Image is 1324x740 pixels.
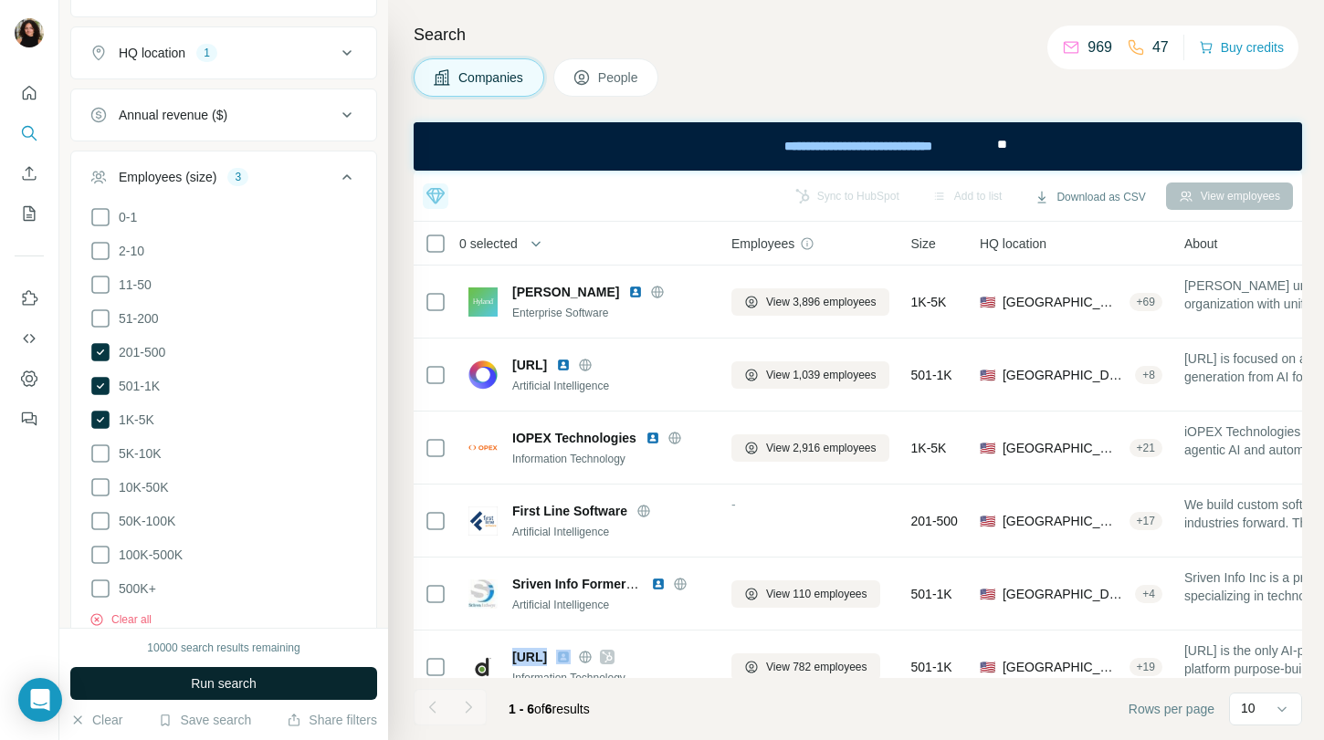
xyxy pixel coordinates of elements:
[1003,585,1128,603] span: [GEOGRAPHIC_DATA], [GEOGRAPHIC_DATA]
[1199,35,1284,60] button: Buy credits
[980,439,995,457] span: 🇺🇸
[468,442,498,453] img: Logo of IOPEX Technologies
[766,294,877,310] span: View 3,896 employees
[158,711,251,729] button: Save search
[980,585,995,603] span: 🇺🇸
[911,585,952,603] span: 501-1K
[731,235,794,253] span: Employees
[227,169,248,185] div: 3
[15,117,44,150] button: Search
[512,356,547,374] span: [URL]
[512,429,636,447] span: IOPEX Technologies
[18,678,62,722] div: Open Intercom Messenger
[628,285,643,299] img: LinkedIn logo
[89,611,152,628] button: Clear all
[1241,699,1256,717] p: 10
[15,197,44,230] button: My lists
[111,579,156,598] span: 500K+
[512,378,709,394] div: Artificial Intelligence
[731,580,880,608] button: View 110 employees
[111,377,160,395] span: 501-1K
[15,402,44,435] button: Feedback
[512,577,728,591] span: Sriven Info Formerly Sriven Infosys
[1003,658,1122,676] span: [GEOGRAPHIC_DATA], [US_STATE]
[1003,366,1128,384] span: [GEOGRAPHIC_DATA], [US_STATE]
[731,288,889,316] button: View 3,896 employees
[70,711,122,729] button: Clear
[512,648,547,666] span: [URL]
[1130,440,1162,456] div: + 21
[287,711,377,729] button: Share filters
[468,287,498,317] img: Logo of Hyland
[556,650,571,664] img: LinkedIn logo
[534,702,545,716] span: of
[512,597,709,613] div: Artificial Intelligence
[512,502,627,520] span: First Line Software
[111,242,144,260] span: 2-10
[1184,235,1218,253] span: About
[1152,36,1169,58] p: 47
[512,305,709,321] div: Enterprise Software
[911,512,958,530] span: 201-500
[766,367,877,383] span: View 1,039 employees
[70,667,377,700] button: Run search
[731,434,889,462] button: View 2,916 employees
[731,497,736,512] span: -
[980,235,1046,253] span: HQ location
[1129,700,1214,718] span: Rows per page
[15,362,44,395] button: Dashboard
[147,640,299,656] div: 10000 search results remaining
[1130,659,1162,675] div: + 19
[459,235,518,253] span: 0 selected
[71,31,376,75] button: HQ location1
[1003,512,1122,530] span: [GEOGRAPHIC_DATA], [US_STATE]
[414,22,1302,47] h4: Search
[111,478,168,496] span: 10K-50K
[766,440,877,456] span: View 2,916 employees
[1135,367,1162,383] div: + 8
[545,702,552,716] span: 6
[911,293,947,311] span: 1K-5K
[111,343,165,361] span: 201-500
[509,702,534,716] span: 1 - 6
[196,45,217,61] div: 1
[512,670,709,686] div: Information Technology
[1022,183,1158,211] button: Download as CSV
[468,652,498,682] img: Logo of digital.ai
[556,358,571,372] img: LinkedIn logo
[111,411,154,429] span: 1K-5K
[911,366,952,384] span: 501-1K
[980,512,995,530] span: 🇺🇸
[15,18,44,47] img: Avatar
[468,579,498,609] img: Logo of Sriven Info Formerly Sriven Infosys
[1130,513,1162,529] div: + 17
[651,577,666,591] img: LinkedIn logo
[71,155,376,206] button: Employees (size)3
[111,546,183,564] span: 100K-500K
[15,282,44,315] button: Use Surfe on LinkedIn
[509,702,590,716] span: results
[111,444,162,463] span: 5K-10K
[766,659,867,675] span: View 782 employees
[980,366,995,384] span: 🇺🇸
[119,168,216,186] div: Employees (size)
[1088,36,1112,58] p: 969
[468,360,498,390] img: Logo of kore.ai
[111,208,137,226] span: 0-1
[1003,293,1122,311] span: [GEOGRAPHIC_DATA], [US_STATE]
[111,512,175,530] span: 50K-100K
[512,524,709,540] div: Artificial Intelligence
[1130,294,1162,310] div: + 69
[119,106,227,124] div: Annual revenue ($)
[911,658,952,676] span: 501-1K
[598,68,640,87] span: People
[980,293,995,311] span: 🇺🇸
[512,283,619,301] span: [PERSON_NAME]
[15,157,44,190] button: Enrich CSV
[1003,439,1122,457] span: [GEOGRAPHIC_DATA], [US_STATE]
[980,658,995,676] span: 🇺🇸
[111,309,159,328] span: 51-200
[191,674,257,693] span: Run search
[111,276,152,294] span: 11-50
